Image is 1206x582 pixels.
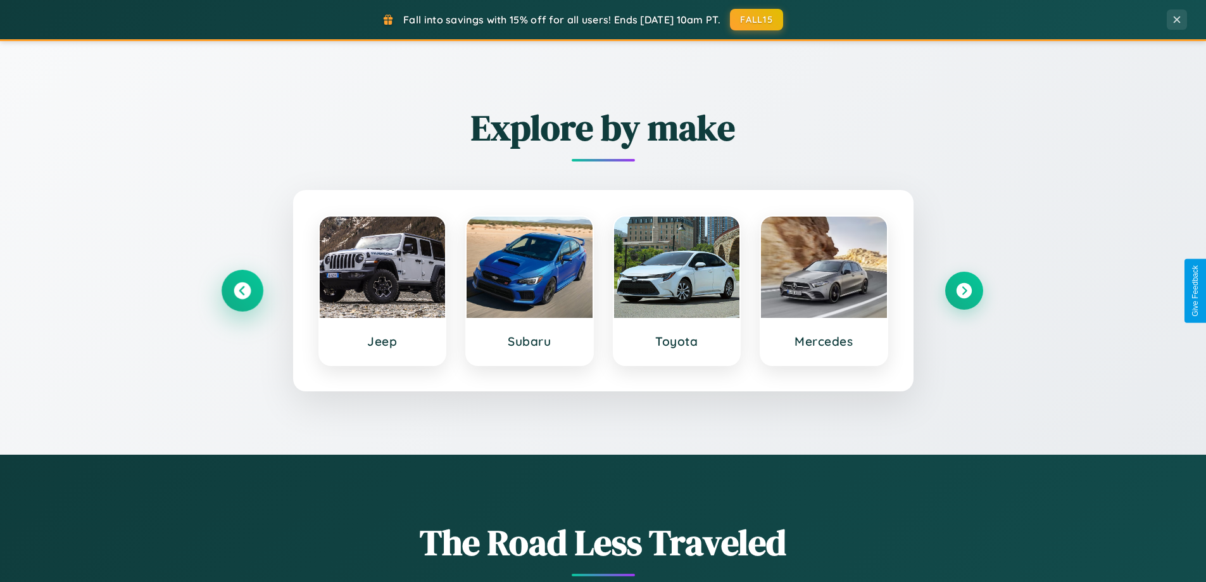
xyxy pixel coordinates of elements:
h3: Mercedes [774,334,874,349]
h3: Subaru [479,334,580,349]
h3: Jeep [332,334,433,349]
span: Fall into savings with 15% off for all users! Ends [DATE] 10am PT. [403,13,720,26]
div: Give Feedback [1191,265,1200,317]
button: FALL15 [730,9,783,30]
h2: Explore by make [223,103,983,152]
h3: Toyota [627,334,727,349]
h1: The Road Less Traveled [223,518,983,567]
